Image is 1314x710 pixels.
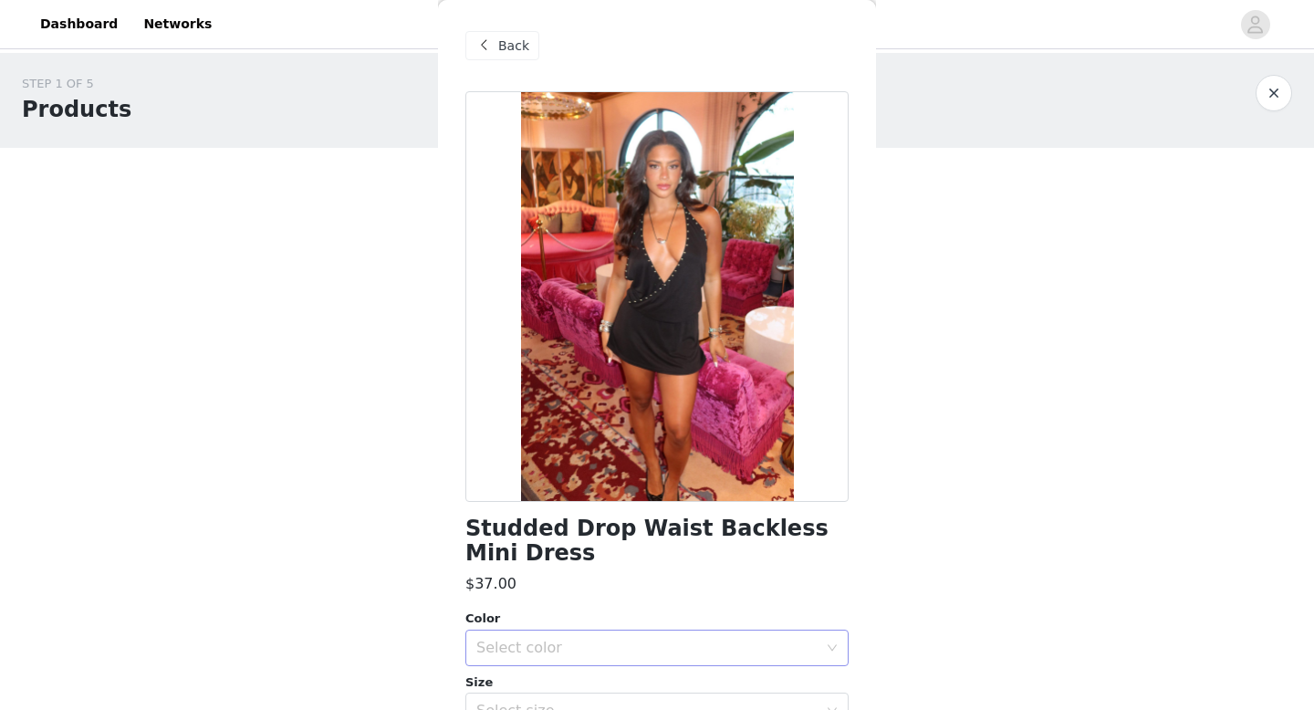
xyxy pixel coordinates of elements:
[22,75,131,93] div: STEP 1 OF 5
[465,610,849,628] div: Color
[476,639,818,657] div: Select color
[22,93,131,126] h1: Products
[29,4,129,45] a: Dashboard
[465,573,516,595] h3: $37.00
[1246,10,1264,39] div: avatar
[465,517,849,566] h1: Studded Drop Waist Backless Mini Dress
[498,37,529,56] span: Back
[132,4,223,45] a: Networks
[465,673,849,692] div: Size
[827,642,838,655] i: icon: down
